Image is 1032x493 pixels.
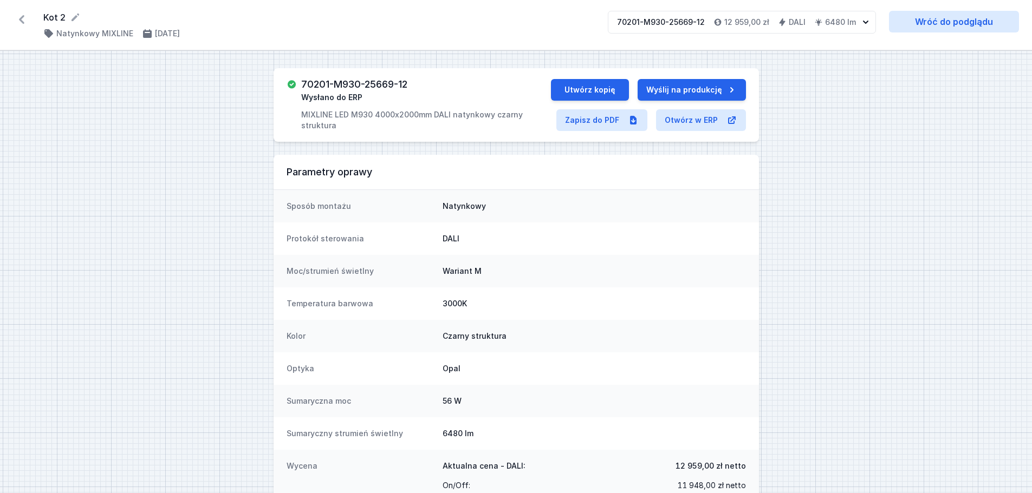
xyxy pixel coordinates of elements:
dt: Temperatura barwowa [287,298,434,309]
button: 70201-M930-25669-1212 959,00 złDALI6480 lm [608,11,876,34]
button: Utwórz kopię [551,79,629,101]
dt: Kolor [287,331,434,341]
dt: Sposób montażu [287,201,434,212]
dd: 56 W [443,396,746,406]
span: 11 948,00 zł netto [677,478,746,493]
a: Otwórz w ERP [656,109,746,131]
dd: Czarny struktura [443,331,746,341]
span: On/Off : [443,478,470,493]
dd: 6480 lm [443,428,746,439]
dd: Opal [443,363,746,374]
h4: Natynkowy MIXLINE [56,28,133,39]
dd: DALI [443,233,746,244]
h4: DALI [789,17,806,28]
span: Aktualna cena - DALI: [443,461,525,471]
form: Kot 2 [43,11,595,24]
span: Wysłano do ERP [301,92,362,103]
dd: 3000K [443,298,746,309]
button: Edytuj nazwę projektu [70,12,81,23]
h4: 6480 lm [825,17,856,28]
p: MIXLINE LED M930 4000x2000mm DALI natynkowy czarny struktura [301,109,551,131]
h3: 70201-M930-25669-12 [301,79,407,90]
h3: Parametry oprawy [287,166,746,179]
dt: Sumaryczny strumień świetlny [287,428,434,439]
div: 70201-M930-25669-12 [617,17,705,28]
span: 12 959,00 zł netto [676,461,746,471]
dt: Protokół sterowania [287,233,434,244]
a: Zapisz do PDF [556,109,647,131]
dt: Optyka [287,363,434,374]
h4: [DATE] [155,28,180,39]
a: Wróć do podglądu [889,11,1019,32]
dd: Wariant M [443,266,746,277]
dd: Natynkowy [443,201,746,212]
dt: Sumaryczna moc [287,396,434,406]
button: Wyślij na produkcję [638,79,746,101]
h4: 12 959,00 zł [724,17,769,28]
dt: Moc/strumień świetlny [287,266,434,277]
